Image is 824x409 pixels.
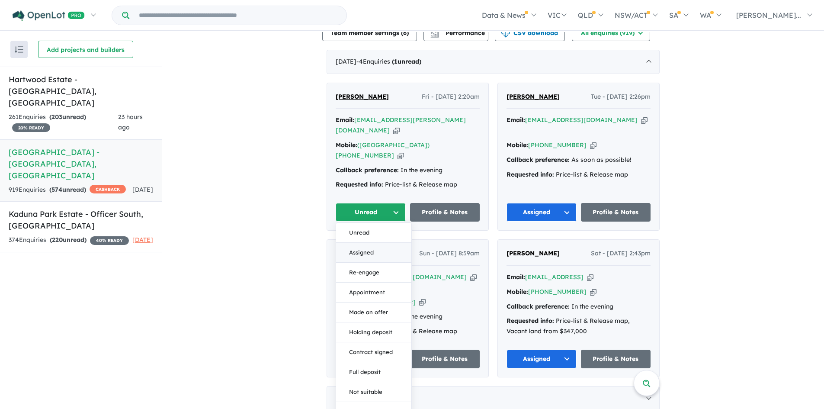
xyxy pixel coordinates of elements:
[507,317,554,325] strong: Requested info:
[432,29,485,37] span: Performance
[336,165,480,176] div: In the evening
[525,273,584,281] a: [EMAIL_ADDRESS]
[403,29,407,37] span: 6
[327,50,660,74] div: [DATE]
[419,298,426,307] button: Copy
[528,288,587,296] a: [PHONE_NUMBER]
[13,10,85,21] img: Openlot PRO Logo White
[336,92,389,102] a: [PERSON_NAME]
[356,58,421,65] span: - 4 Enquir ies
[336,116,354,124] strong: Email:
[422,92,480,102] span: Fri - [DATE] 2:20am
[507,350,577,368] button: Assigned
[507,249,560,257] span: [PERSON_NAME]
[336,263,411,283] button: Re-engage
[398,151,404,160] button: Copy
[336,141,430,159] a: ([GEOGRAPHIC_DATA])[PHONE_NUMBER]
[38,41,133,58] button: Add projects and builders
[51,186,62,193] span: 574
[322,24,417,41] button: Team member settings (6)
[90,185,126,193] span: CASHBACK
[507,116,525,124] strong: Email:
[501,29,510,38] img: download icon
[9,74,153,109] h5: Hartwood Estate - [GEOGRAPHIC_DATA] , [GEOGRAPHIC_DATA]
[507,141,528,149] strong: Mobile:
[15,46,23,53] img: sort.svg
[581,203,651,222] a: Profile & Notes
[336,382,411,402] button: Not suitable
[132,186,153,193] span: [DATE]
[336,362,411,382] button: Full deposit
[336,203,406,222] button: Unread
[9,208,153,232] h5: Kaduna Park Estate - Officer South , [GEOGRAPHIC_DATA]
[507,303,570,310] strong: Callback preference:
[587,273,593,282] button: Copy
[528,141,587,149] a: [PHONE_NUMBER]
[336,322,411,342] button: Holding deposit
[336,342,411,362] button: Contract signed
[507,288,528,296] strong: Mobile:
[394,58,398,65] span: 1
[591,248,651,259] span: Sat - [DATE] 2:43pm
[591,92,651,102] span: Tue - [DATE] 2:26pm
[336,303,411,322] button: Made an offer
[336,116,466,134] a: [EMAIL_ADDRESS][PERSON_NAME][DOMAIN_NAME]
[52,236,63,244] span: 220
[336,180,383,188] strong: Requested info:
[430,32,439,37] img: bar-chart.svg
[470,273,477,282] button: Copy
[423,24,488,41] button: Performance
[410,203,480,222] a: Profile & Notes
[525,116,638,124] a: [EMAIL_ADDRESS][DOMAIN_NAME]
[507,155,651,165] div: As soon as possible!
[336,93,389,100] span: [PERSON_NAME]
[131,6,345,25] input: Try estate name, suburb, builder or developer
[419,248,480,259] span: Sun - [DATE] 8:59am
[507,203,577,222] button: Assigned
[590,141,596,150] button: Copy
[336,243,411,263] button: Assigned
[507,170,651,180] div: Price-list & Release map
[9,112,118,133] div: 261 Enquir ies
[507,316,651,337] div: Price-list & Release map, Vacant land from $347,000
[572,24,650,41] button: All enquiries (919)
[336,180,480,190] div: Price-list & Release map
[51,113,62,121] span: 203
[9,185,126,195] div: 919 Enquir ies
[9,146,153,181] h5: [GEOGRAPHIC_DATA] - [GEOGRAPHIC_DATA] , [GEOGRAPHIC_DATA]
[9,235,129,245] div: 374 Enquir ies
[410,350,480,368] a: Profile & Notes
[393,126,400,135] button: Copy
[12,123,50,132] span: 20 % READY
[507,171,554,178] strong: Requested info:
[507,302,651,312] div: In the evening
[49,186,86,193] strong: ( unread)
[507,273,525,281] strong: Email:
[581,350,651,368] a: Profile & Notes
[49,113,86,121] strong: ( unread)
[336,141,357,149] strong: Mobile:
[90,236,129,245] span: 40 % READY
[641,116,648,125] button: Copy
[392,58,421,65] strong: ( unread)
[118,113,143,131] span: 23 hours ago
[336,166,399,174] strong: Callback preference:
[336,223,411,243] button: Unread
[736,11,801,19] span: [PERSON_NAME]...
[495,24,565,41] button: CSV download
[507,93,560,100] span: [PERSON_NAME]
[132,236,153,244] span: [DATE]
[336,283,411,303] button: Appointment
[507,248,560,259] a: [PERSON_NAME]
[590,287,596,296] button: Copy
[507,156,570,164] strong: Callback preference:
[50,236,87,244] strong: ( unread)
[507,92,560,102] a: [PERSON_NAME]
